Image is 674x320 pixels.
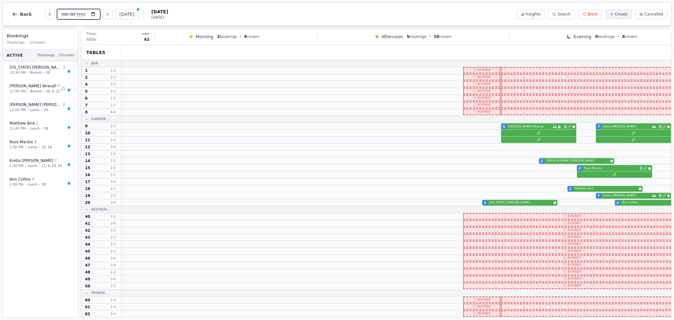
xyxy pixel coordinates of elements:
span: 42 [85,228,90,233]
span: 2 - 2 [106,138,121,142]
span: • [25,163,27,168]
span: 20 [46,70,50,75]
span: 10:30 AM [9,70,26,76]
span: 2 - 2 [106,165,121,170]
span: Brunch [30,70,41,75]
span: • [43,89,45,94]
span: 2 [541,159,543,163]
span: • [27,89,29,94]
span: 20 [42,182,46,187]
span: Search [557,12,570,17]
span: 12:00 PM [9,108,26,113]
span: 20 [85,200,90,205]
span: 18 [44,126,48,131]
span: 18 [85,186,90,191]
span: bookings [595,34,615,39]
span: 1:30 PM [9,163,23,169]
span: 2 - 2 [106,235,121,240]
span: • [429,34,431,39]
span: Garden ... [91,117,111,121]
span: Afternoon [381,34,403,40]
span: 3 [484,200,486,205]
span: 19 [434,34,439,39]
span: 2 - 2 [106,242,121,247]
span: Evening [574,34,591,40]
span: 2 - 2 [106,214,121,219]
span: 2 - 4 [106,311,121,316]
span: 11 [85,138,90,143]
span: Eretia [PERSON_NAME] [603,125,651,129]
span: 50 [85,284,90,289]
span: 10, 9, 11 [46,89,60,94]
span: 15 [85,165,90,170]
span: 2:00 PM [9,182,23,188]
span: Block [588,12,598,17]
span: Back [20,12,32,16]
button: Block [579,9,602,19]
span: 15, 16 [42,145,52,150]
span: 62 [85,311,90,317]
span: 1:00 PM [9,145,23,150]
span: 4 [579,166,581,171]
span: 4 - 4 [106,110,121,114]
span: Rose Mackie [584,166,638,171]
span: 1 [85,68,88,73]
span: [PERSON_NAME] Wraxall [508,125,552,129]
span: Ann Collins [9,177,31,182]
span: [DATE] [151,9,168,15]
span: Eretia [PERSON_NAME] [603,194,651,198]
button: [PERSON_NAME] Wraxall511:00 AM•Brunch•10, 9, 11 [5,80,76,97]
span: Time: [86,31,97,36]
span: 0 [622,34,625,39]
span: 8 [244,34,247,39]
span: 2 - 2 [106,158,121,163]
span: 4 [34,139,37,145]
span: 7 [55,158,57,163]
span: 4 [32,177,34,182]
span: 2 - 2 [106,89,121,94]
span: 41 [85,221,90,226]
span: 5 [85,89,88,94]
button: Cancelled [635,9,667,19]
span: 10 [85,131,90,136]
span: 49 [85,277,90,282]
span: 0 [595,34,598,39]
span: 47 [85,263,90,268]
span: Eretia [PERSON_NAME] [9,158,53,163]
span: 2 [36,121,38,126]
span: 2 [85,75,88,80]
span: 9 [85,124,88,129]
span: 3 - 4 [106,256,121,261]
button: Ann Collins42:00 PM•Lunch•20 [5,173,76,191]
span: 11:00 AM [9,89,26,94]
span: bookings [217,34,237,39]
span: • [25,182,27,187]
span: Lunch [28,163,37,168]
span: Lunch [28,182,37,187]
span: 2 [217,34,220,39]
span: • [27,108,29,112]
span: Brunch [30,89,41,94]
span: 27 covers [30,40,46,46]
button: [US_STATE] [PERSON_NAME]310:30 AM•Brunch•20 [5,61,76,79]
span: 46 [85,256,90,261]
span: 43 [85,235,90,240]
span: 2 - 2 [106,124,121,128]
button: Create [606,9,632,19]
span: • [39,182,40,187]
span: 17 [85,179,90,184]
span: 2 - 2 [106,249,121,254]
span: [DATE] [151,15,168,20]
span: 3 - 4 [106,221,121,226]
span: 2 - 2 [106,96,121,101]
span: 60 [85,298,90,303]
span: 2 - 2 [106,193,121,198]
button: Matthew Bird212:45 PM•Lunch•18 [5,117,76,135]
span: [US_STATE] [PERSON_NAME] [9,65,62,70]
span: 44 [85,242,90,247]
span: 3 - 4 [106,263,121,268]
span: 3 - 4 [106,179,121,184]
span: [PERSON_NAME] Wraxall [9,83,56,89]
span: 4 [659,125,662,129]
span: • [25,145,27,150]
